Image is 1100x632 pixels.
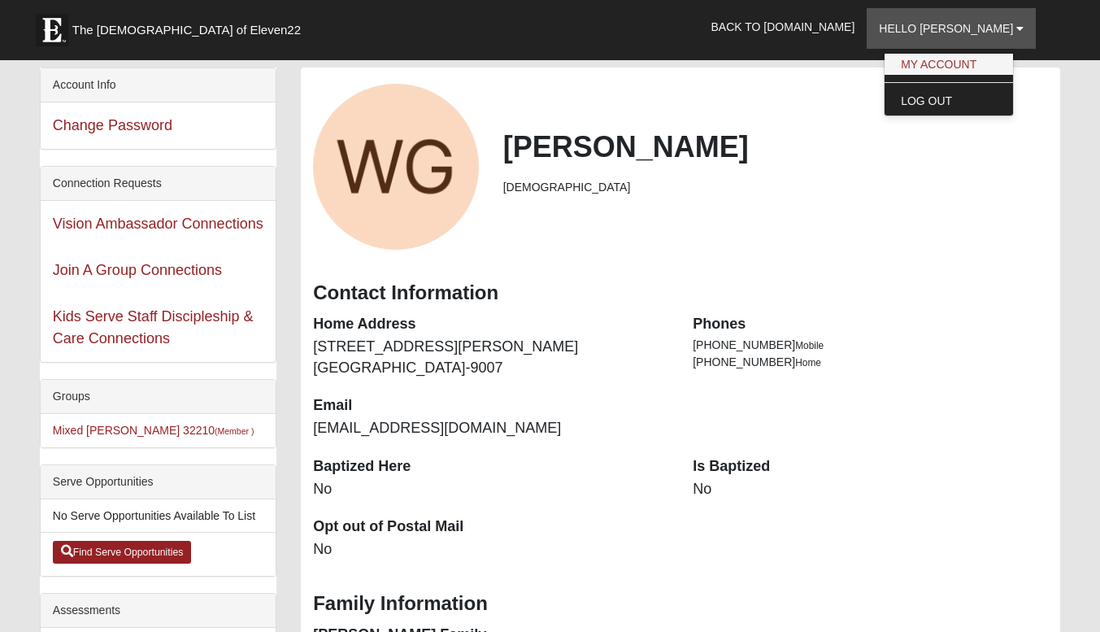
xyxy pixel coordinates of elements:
[693,337,1048,354] li: [PHONE_NUMBER]
[313,395,668,416] dt: Email
[53,262,222,278] a: Join A Group Connections
[313,418,668,439] dd: [EMAIL_ADDRESS][DOMAIN_NAME]
[41,465,276,499] div: Serve Opportunities
[693,354,1048,371] li: [PHONE_NUMBER]
[693,479,1048,500] dd: No
[53,216,263,232] a: Vision Ambassador Connections
[313,337,668,378] dd: [STREET_ADDRESS][PERSON_NAME] [GEOGRAPHIC_DATA]-9007
[885,54,1013,75] a: My Account
[503,129,1049,164] h2: [PERSON_NAME]
[36,14,68,46] img: Eleven22 logo
[693,314,1048,335] dt: Phones
[885,90,1013,111] a: Log Out
[879,22,1013,35] span: Hello [PERSON_NAME]
[313,456,668,477] dt: Baptized Here
[313,314,668,335] dt: Home Address
[72,22,301,38] span: The [DEMOGRAPHIC_DATA] of Eleven22
[53,308,254,347] a: Kids Serve Staff Discipleship & Care Connections
[41,499,276,533] li: No Serve Opportunities Available To List
[41,68,276,102] div: Account Info
[53,117,172,133] a: Change Password
[795,357,821,368] span: Home
[41,167,276,201] div: Connection Requests
[53,424,254,437] a: Mixed [PERSON_NAME] 32210(Member )
[41,594,276,628] div: Assessments
[313,479,668,500] dd: No
[313,516,668,538] dt: Opt out of Postal Mail
[28,6,353,46] a: The [DEMOGRAPHIC_DATA] of Eleven22
[698,7,867,47] a: Back to [DOMAIN_NAME]
[215,426,254,436] small: (Member )
[867,8,1036,49] a: Hello [PERSON_NAME]
[313,281,1048,305] h3: Contact Information
[313,539,668,560] dd: No
[53,541,192,564] a: Find Serve Opportunities
[795,340,824,351] span: Mobile
[693,456,1048,477] dt: Is Baptized
[313,84,479,250] a: View Fullsize Photo
[41,380,276,414] div: Groups
[503,179,1049,196] li: [DEMOGRAPHIC_DATA]
[313,592,1048,616] h3: Family Information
